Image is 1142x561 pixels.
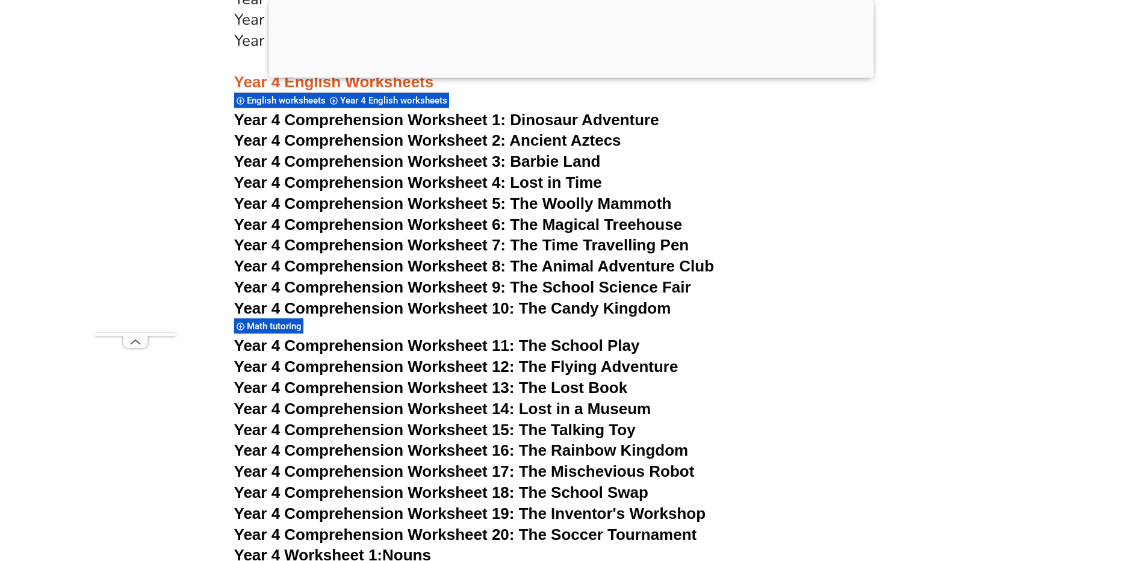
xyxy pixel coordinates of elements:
a: Year 4 Comprehension Worksheet 16: The Rainbow Kingdom [234,441,689,459]
a: Year 4 Comprehension Worksheet 20: The Soccer Tournament [234,525,697,544]
div: Year 4 English worksheets [327,92,449,108]
a: Year 4 Comprehension Worksheet 17: The Mischevious Robot [234,462,695,480]
span: Year 4 English worksheets [340,95,451,106]
a: Year 4 Comprehension Worksheet 18: The School Swap [234,483,648,501]
a: Year 4 Comprehension Worksheet 3: Barbie Land [234,152,601,170]
a: Year 4 Comprehension Worksheet 14: Lost in a Museum [234,400,651,418]
div: English worksheets [234,92,327,108]
div: Math tutoring [234,318,303,334]
span: Year 4 Comprehension Worksheet 1: [234,111,506,129]
a: Year 4 Comprehension Worksheet 5: The Woolly Mammoth [234,194,672,212]
a: Year 4 Comprehension Worksheet 7: The Time Travelling Pen [234,236,689,254]
a: Year 4 Comprehension Worksheet 8: The Animal Adventure Club [234,257,715,275]
a: Year 4 Comprehension Worksheet 12: The Flying Adventure [234,358,678,376]
a: Year 4 Comprehension Worksheet 9: The School Science Fair [234,278,691,296]
a: Year 4 Comprehension Worksheet 19: The Inventor's Workshop [234,504,706,522]
span: Math tutoring [247,321,305,332]
iframe: Advertisement [95,28,176,333]
a: Year 4 Comprehension Worksheet 4: Lost in Time [234,173,602,191]
a: Year 4 Comprehension Worksheet 10: The Candy Kingdom [234,299,671,317]
a: Year 4 Comprehension Worksheet 15: The Talking Toy [234,421,636,439]
iframe: Chat Widget [942,425,1142,561]
a: Year 4 Comprehension Worksheet 1: Dinosaur Adventure [234,111,659,129]
h3: Year 4 English Worksheets [234,52,908,93]
a: Year 4 Comprehension Worksheet 6: The Magical Treehouse [234,215,683,234]
span: Dinosaur Adventure [510,111,659,129]
a: Year 3 Worksheet 19: Editing Sentences for Grammar and Punctuation Errors [234,9,775,30]
a: Year 4 Comprehension Worksheet 2: Ancient Aztecs [234,131,621,149]
a: Year 4 Comprehension Worksheet 11: The School Play [234,336,640,355]
span: English worksheets [247,95,329,106]
a: Year 3 Worksheet 20: Exploring Similes and Metaphors [234,30,623,51]
a: Year 4 Comprehension Worksheet 13: The Lost Book [234,379,628,397]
